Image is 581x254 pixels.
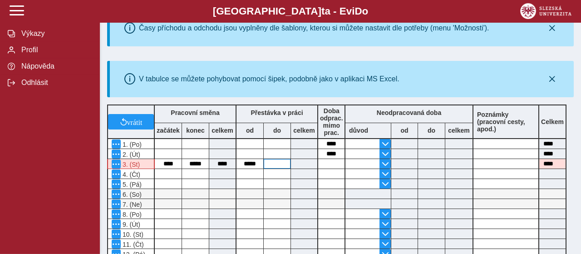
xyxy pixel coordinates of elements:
b: Poznámky (pracovní cesty, apod.) [473,111,538,133]
button: vrátit [108,114,154,129]
div: V tabulce se můžete pohybovat pomocí šipek, podobně jako v aplikaci MS Excel. [139,75,399,83]
b: Neodpracovaná doba [377,109,441,116]
b: Doba odprac. mimo prac. [320,107,343,136]
button: Menu [112,229,121,239]
button: Menu [112,159,121,169]
span: 7. (Ne) [121,201,142,208]
button: Menu [112,179,121,189]
span: 2. (Út) [121,151,140,158]
span: Nápověda [19,62,92,70]
button: Menu [112,189,121,199]
b: do [418,127,445,134]
button: Menu [112,149,121,159]
b: začátek [155,127,182,134]
img: logo_web_su.png [520,3,571,19]
span: vrátit [127,118,143,125]
span: Profil [19,46,92,54]
span: 1. (Po) [121,141,142,148]
span: 4. (Čt) [121,171,140,178]
b: od [391,127,418,134]
button: Menu [112,219,121,229]
button: Menu [112,139,121,149]
b: Přestávka v práci [251,109,303,116]
button: Menu [112,169,121,179]
button: Menu [112,209,121,219]
span: 6. (So) [121,191,142,198]
button: Menu [112,239,121,249]
b: do [264,127,290,134]
span: o [362,5,369,17]
b: celkem [445,127,473,134]
span: Odhlásit [19,79,92,87]
b: důvod [349,127,368,134]
b: konec [182,127,209,134]
span: 11. (Čt) [121,241,144,248]
div: Časy příchodu a odchodu jsou vyplněny dle šablony, kterou si můžete nastavit dle potřeby (menu 'M... [139,24,489,32]
b: Pracovní směna [171,109,219,116]
b: [GEOGRAPHIC_DATA] a - Evi [27,5,554,17]
span: 3. (St) [121,161,140,168]
button: Menu [112,199,121,209]
span: 10. (St) [121,231,143,238]
b: od [236,127,263,134]
span: D [355,5,362,17]
span: 5. (Pá) [121,181,142,188]
div: Po 6 hodinách nepřetržité práce je nutná přestávka v práci na jídlo a oddech v trvání nejméně 30 ... [107,159,155,169]
span: Výkazy [19,30,92,38]
b: Celkem [541,118,564,125]
b: celkem [209,127,236,134]
span: 9. (Út) [121,221,140,228]
b: celkem [291,127,317,134]
span: t [321,5,325,17]
span: 8. (Po) [121,211,142,218]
